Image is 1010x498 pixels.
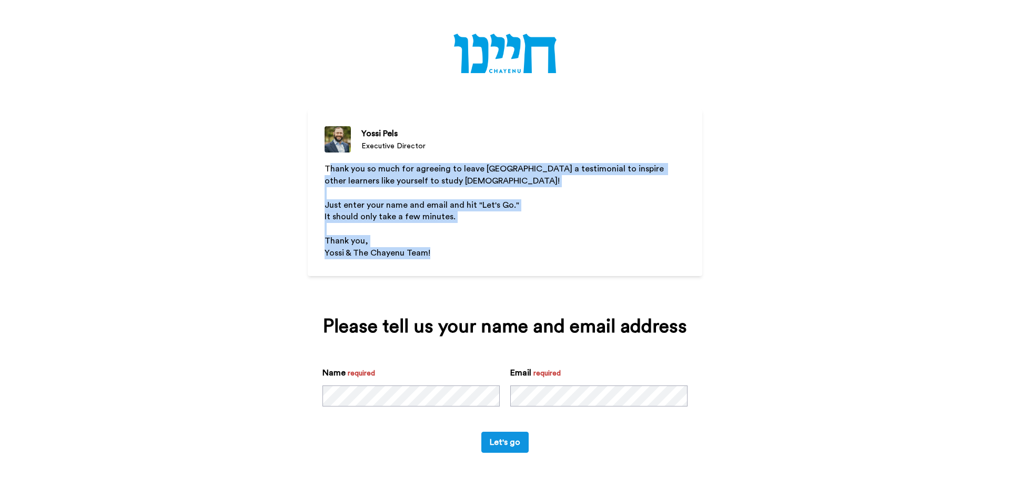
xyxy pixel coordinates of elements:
[322,316,688,337] div: Please tell us your name and email address
[361,127,426,140] div: Yossi Pels
[322,367,346,379] label: Name
[325,201,519,209] span: Just enter your name and email and hit "Let's Go."
[481,432,529,453] button: Let's go
[453,34,556,76] img: https://cdn.bonjoro.com/media/ac1a2350-50ca-43b3-9d04-c4e653c164c1/e162256c-e25a-45c9-bb24-5bc2ce...
[325,237,368,245] span: Thank you,
[533,368,561,379] div: required
[348,368,375,379] div: required
[361,141,426,151] div: Executive Director
[510,367,531,379] label: Email
[325,212,456,221] span: It should only take a few minutes.
[325,249,430,257] span: Yossi & The Chayenu Team!
[325,165,666,185] span: Thank you so much for agreeing to leave [GEOGRAPHIC_DATA] a testimonial to inspire other learners...
[325,126,351,153] img: Executive Director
